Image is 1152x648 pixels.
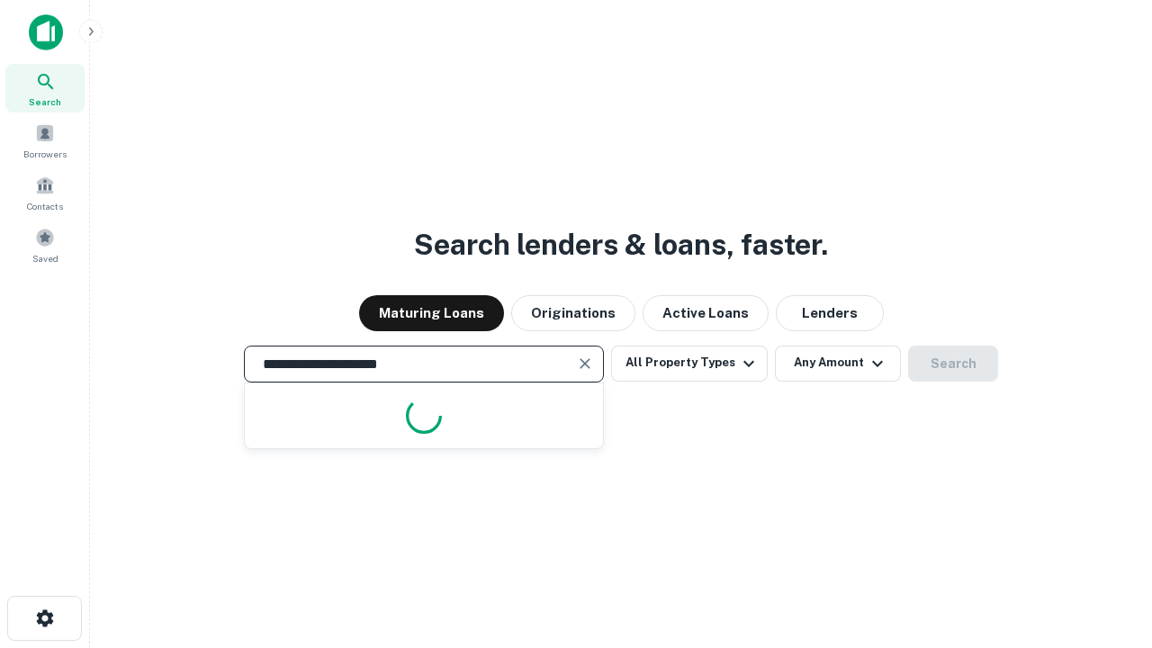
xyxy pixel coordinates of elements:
[5,64,85,112] a: Search
[511,295,635,331] button: Originations
[23,147,67,161] span: Borrowers
[776,295,884,331] button: Lenders
[27,199,63,213] span: Contacts
[32,251,58,265] span: Saved
[5,116,85,165] a: Borrowers
[359,295,504,331] button: Maturing Loans
[414,223,828,266] h3: Search lenders & loans, faster.
[572,351,598,376] button: Clear
[5,220,85,269] a: Saved
[611,346,768,382] button: All Property Types
[643,295,769,331] button: Active Loans
[29,94,61,109] span: Search
[5,168,85,217] a: Contacts
[1062,504,1152,590] iframe: Chat Widget
[29,14,63,50] img: capitalize-icon.png
[775,346,901,382] button: Any Amount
